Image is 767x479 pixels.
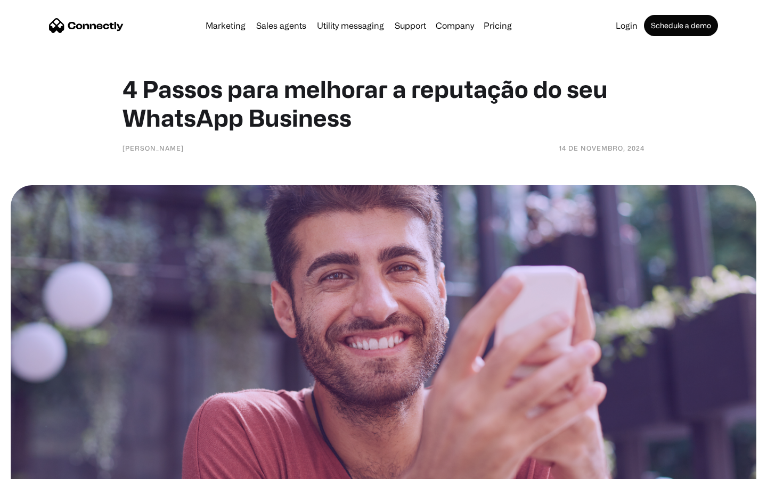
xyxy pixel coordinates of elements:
[479,21,516,30] a: Pricing
[201,21,250,30] a: Marketing
[252,21,311,30] a: Sales agents
[611,21,642,30] a: Login
[123,143,184,153] div: [PERSON_NAME]
[49,18,124,34] a: home
[644,15,718,36] a: Schedule a demo
[21,460,64,475] ul: Language list
[559,143,644,153] div: 14 de novembro, 2024
[11,460,64,475] aside: Language selected: English
[436,18,474,33] div: Company
[313,21,388,30] a: Utility messaging
[433,18,477,33] div: Company
[390,21,430,30] a: Support
[123,75,644,132] h1: 4 Passos para melhorar a reputação do seu WhatsApp Business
